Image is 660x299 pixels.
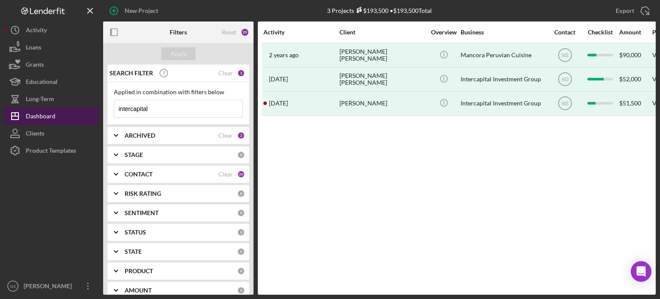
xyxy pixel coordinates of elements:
div: Apply [171,47,186,60]
b: CONTACT [125,171,153,178]
div: 1 [237,69,245,77]
div: Business [461,29,547,36]
button: New Project [103,2,167,19]
div: Activity [263,29,339,36]
b: ARCHIVED [125,132,155,139]
div: $51,500 [619,92,651,115]
div: 2 [237,132,245,139]
button: Dashboard [4,108,99,125]
b: STATUS [125,229,146,236]
div: Clear [218,132,233,139]
b: SEARCH FILTER [110,70,153,77]
div: [PERSON_NAME] [PERSON_NAME] [339,44,425,67]
div: $90,000 [619,44,651,67]
div: 0 [237,209,245,217]
div: 0 [237,267,245,275]
button: Grants [4,56,99,73]
div: Intercapital Investment Group [461,68,547,91]
div: Client [339,29,425,36]
b: PRODUCT [125,268,153,274]
div: Checklist [582,29,618,36]
div: 0 [237,151,245,159]
b: RISK RATING [125,190,161,197]
button: Loans [4,39,99,56]
div: [PERSON_NAME] [21,277,77,297]
text: NS [10,284,15,289]
div: 29 [241,28,249,37]
div: Export [616,2,634,19]
div: Contact [549,29,581,36]
div: Long-Term [26,90,54,110]
div: Applied in combination with filters below [114,89,243,96]
b: STAGE [125,151,143,158]
b: SENTIMENT [125,210,159,216]
div: $193,500 [354,7,388,14]
div: Overview [428,29,460,36]
div: [PERSON_NAME] [339,92,425,115]
div: $52,000 [619,68,651,91]
button: Product Templates [4,142,99,159]
button: Export [607,2,656,19]
div: Reset [222,29,236,36]
button: Activity [4,22,99,39]
button: Apply [161,47,196,60]
div: 3 Projects • $193,500 Total [327,7,432,14]
button: Long-Term [4,90,99,108]
div: Activity [26,22,47,41]
div: Intercapital Investment Group [461,92,547,115]
button: Educational [4,73,99,90]
text: AD [561,77,568,83]
div: Amount [619,29,651,36]
div: 26 [237,170,245,178]
div: New Project [125,2,158,19]
div: Clear [218,171,233,178]
div: Loans [26,39,41,58]
time: 2023-12-01 19:58 [269,52,299,59]
div: Mancora Peruvian Cuisine [461,44,547,67]
div: Educational [26,73,58,92]
text: NS [561,101,568,107]
div: 0 [237,190,245,197]
b: STATE [125,248,142,255]
div: Grants [26,56,44,75]
button: NS[PERSON_NAME] [4,277,99,295]
div: 0 [237,228,245,236]
b: Filters [170,29,187,36]
div: Product Templates [26,142,76,161]
div: Dashboard [26,108,55,127]
div: 0 [237,248,245,256]
time: 2025-07-15 19:46 [269,100,288,107]
div: 0 [237,287,245,294]
div: Clients [26,125,44,144]
div: Clear [218,70,233,77]
div: [PERSON_NAME] [PERSON_NAME] [339,68,425,91]
button: Clients [4,125,99,142]
b: AMOUNT [125,287,152,294]
text: NS [561,52,568,59]
div: Open Intercom Messenger [631,261,651,282]
time: 2024-09-27 18:19 [269,76,288,83]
